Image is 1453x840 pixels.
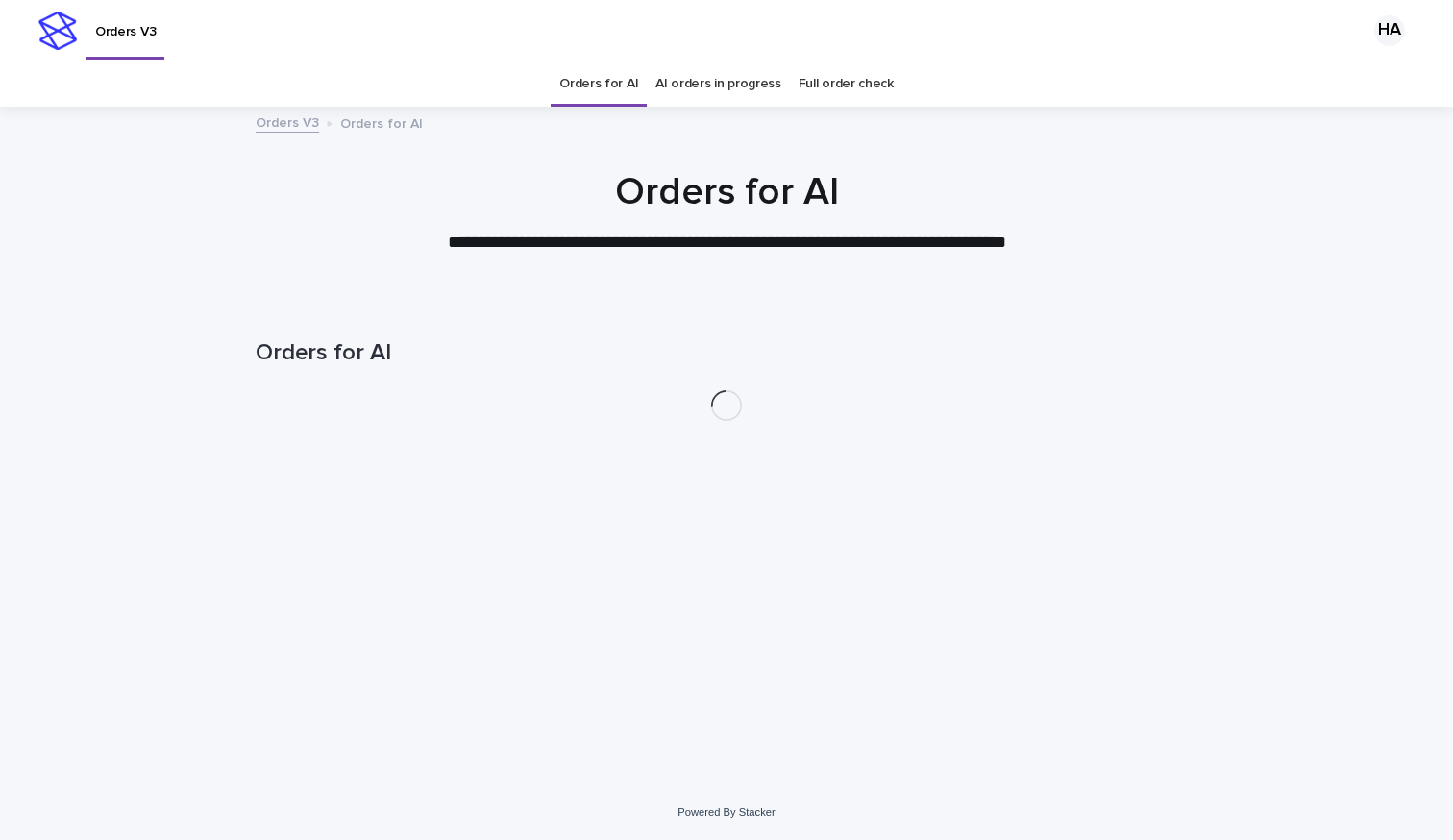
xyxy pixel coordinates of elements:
div: HA [1374,15,1405,46]
a: AI orders in progress [655,62,781,107]
p: Orders for AI [340,111,423,133]
a: Orders for AI [559,62,638,107]
a: Full order check [799,62,894,107]
img: stacker-logo-s-only.png [38,12,77,50]
h1: Orders for AI [256,169,1197,215]
a: Orders V3 [256,111,319,133]
a: Powered By Stacker [677,806,775,818]
h1: Orders for AI [256,339,1197,367]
